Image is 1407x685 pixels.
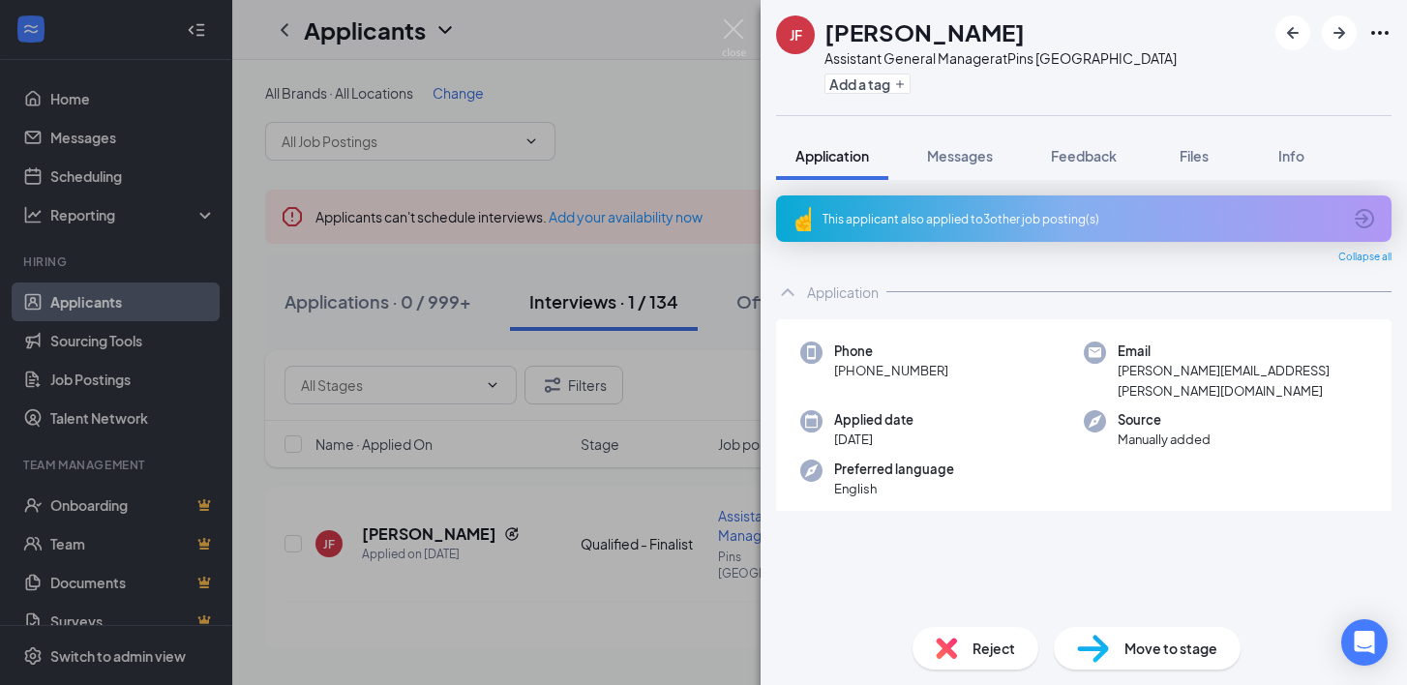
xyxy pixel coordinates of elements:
[1275,15,1310,50] button: ArrowLeftNew
[1353,207,1376,230] svg: ArrowCircle
[790,25,802,45] div: JF
[894,78,906,90] svg: Plus
[795,147,869,164] span: Application
[1322,15,1357,50] button: ArrowRight
[1328,21,1351,45] svg: ArrowRight
[824,48,1177,68] div: Assistant General Manager at Pins [GEOGRAPHIC_DATA]
[1118,430,1211,449] span: Manually added
[807,283,879,302] div: Application
[1368,21,1392,45] svg: Ellipses
[927,147,993,164] span: Messages
[824,15,1025,48] h1: [PERSON_NAME]
[1338,250,1392,265] span: Collapse all
[834,430,913,449] span: [DATE]
[834,460,954,479] span: Preferred language
[1118,342,1367,361] span: Email
[834,410,913,430] span: Applied date
[834,342,948,361] span: Phone
[973,638,1015,659] span: Reject
[1341,619,1388,666] div: Open Intercom Messenger
[1281,21,1304,45] svg: ArrowLeftNew
[1118,410,1211,430] span: Source
[823,211,1341,227] div: This applicant also applied to 3 other job posting(s)
[824,74,911,94] button: PlusAdd a tag
[1278,147,1304,164] span: Info
[1180,147,1209,164] span: Files
[1118,361,1367,401] span: [PERSON_NAME][EMAIL_ADDRESS][PERSON_NAME][DOMAIN_NAME]
[834,479,954,498] span: English
[1051,147,1117,164] span: Feedback
[776,281,799,304] svg: ChevronUp
[1124,638,1217,659] span: Move to stage
[834,361,948,380] span: [PHONE_NUMBER]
